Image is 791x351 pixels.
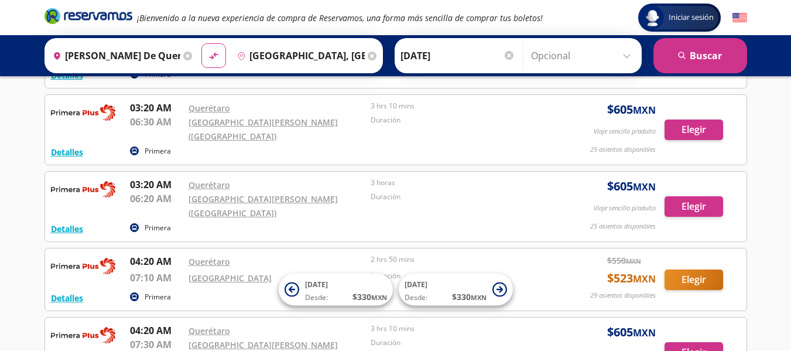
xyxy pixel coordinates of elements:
[665,196,723,217] button: Elegir
[51,146,83,158] button: Detalles
[400,41,515,70] input: Elegir Fecha
[399,274,513,306] button: [DATE]Desde:$330MXN
[594,203,656,213] p: Viaje sencillo p/adulto
[594,127,656,137] p: Viaje sencillo p/adulto
[189,272,272,284] a: [GEOGRAPHIC_DATA]
[531,41,636,70] input: Opcional
[371,323,547,334] p: 3 hrs 10 mins
[633,104,656,117] small: MXN
[137,12,543,23] em: ¡Bienvenido a la nueva experiencia de compra de Reservamos, una forma más sencilla de comprar tus...
[633,326,656,339] small: MXN
[371,178,547,188] p: 3 horas
[452,291,487,303] span: $ 330
[371,254,547,265] p: 2 hrs 50 mins
[405,280,427,289] span: [DATE]
[305,292,328,303] span: Desde:
[51,101,115,124] img: RESERVAMOS
[607,178,656,195] span: $ 605
[607,254,641,267] span: $ 550
[352,291,387,303] span: $ 330
[665,270,723,290] button: Elegir
[371,271,547,281] p: Duración
[51,292,83,304] button: Detalles
[607,323,656,341] span: $ 605
[189,103,230,114] a: Querétaro
[130,115,183,129] p: 06:30 AM
[305,280,328,289] span: [DATE]
[130,271,183,285] p: 07:10 AM
[130,192,183,206] p: 06:20 AM
[145,223,171,233] p: Primera
[633,180,656,193] small: MXN
[145,292,171,302] p: Primera
[51,223,83,235] button: Detalles
[130,254,183,268] p: 04:20 AM
[51,178,115,201] img: RESERVAMOS
[471,293,487,302] small: MXN
[232,41,365,70] input: Buscar Destino
[189,117,338,142] a: [GEOGRAPHIC_DATA][PERSON_NAME] ([GEOGRAPHIC_DATA])
[665,120,723,140] button: Elegir
[130,101,183,115] p: 03:20 AM
[130,178,183,192] p: 03:20 AM
[51,254,115,278] img: RESERVAMOS
[48,41,180,70] input: Buscar Origen
[607,101,656,118] span: $ 605
[189,256,230,267] a: Querétaro
[130,323,183,338] p: 04:20 AM
[51,323,115,347] img: RESERVAMOS
[590,145,656,155] p: 25 asientos disponibles
[626,257,641,265] small: MXN
[279,274,393,306] button: [DATE]Desde:$330MXN
[44,7,132,28] a: Brand Logo
[189,325,230,336] a: Querétaro
[590,291,656,301] p: 29 asientos disponibles
[189,193,338,219] a: [GEOGRAPHIC_DATA][PERSON_NAME] ([GEOGRAPHIC_DATA])
[664,12,718,23] span: Iniciar sesión
[405,292,427,303] span: Desde:
[371,293,387,302] small: MXN
[145,146,171,156] p: Primera
[44,7,132,25] i: Brand Logo
[732,11,747,25] button: English
[371,115,547,125] p: Duración
[653,38,747,73] button: Buscar
[189,179,230,190] a: Querétaro
[371,101,547,111] p: 3 hrs 10 mins
[371,192,547,202] p: Duración
[607,270,656,287] span: $ 523
[590,221,656,231] p: 25 asientos disponibles
[633,272,656,285] small: MXN
[371,338,547,348] p: Duración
